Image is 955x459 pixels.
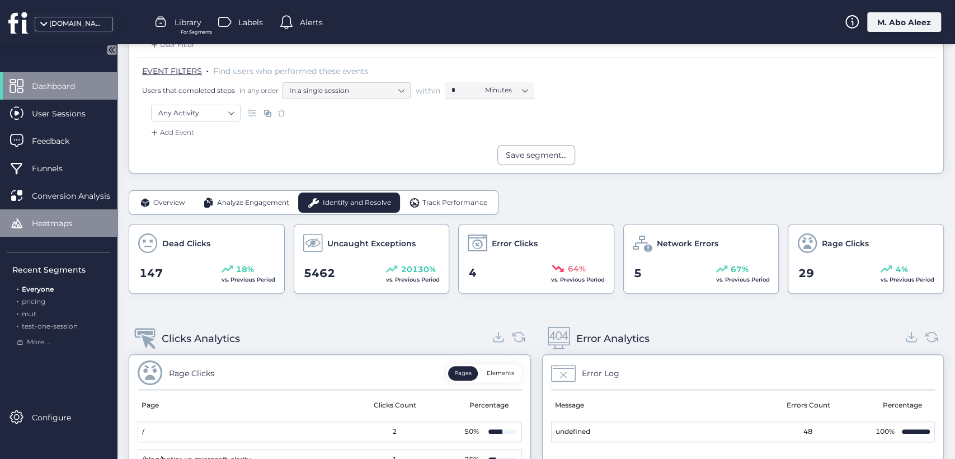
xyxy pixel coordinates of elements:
[657,237,718,250] span: Network Errors
[22,322,78,330] span: test-one-session
[32,190,127,202] span: Conversion Analysis
[392,427,397,437] span: 2
[469,264,477,282] span: 4
[217,198,289,208] span: Analyze Engagement
[22,297,45,306] span: pricing
[506,149,567,161] div: Save segment...
[330,390,460,421] mat-header-cell: Clicks Count
[551,276,605,283] span: vs. Previous Period
[22,285,54,293] span: Everyone
[492,237,538,250] span: Error Clicks
[300,16,323,29] span: Alerts
[881,276,934,283] span: vs. Previous Period
[821,237,868,250] span: Rage Clicks
[149,127,194,138] div: Add Event
[32,217,89,230] span: Heatmaps
[17,295,18,306] span: .
[798,265,814,282] span: 29
[582,367,619,380] div: Error Log
[460,427,483,437] div: 50%
[158,105,233,121] nz-select-item: Any Activity
[401,263,436,275] span: 20130%
[32,411,88,424] span: Configure
[49,18,105,29] div: [DOMAIN_NAME]
[485,82,528,99] nz-select-item: Minutes
[206,64,209,75] span: .
[238,16,263,29] span: Labels
[556,427,590,437] span: undefined
[22,310,36,318] span: mut
[633,265,641,282] span: 5
[803,427,812,437] span: 48
[138,390,330,421] mat-header-cell: Page
[416,85,440,96] span: within
[213,66,368,76] span: Find users who performed these events
[27,337,51,348] span: More ...
[139,265,163,282] span: 147
[716,276,769,283] span: vs. Previous Period
[237,86,279,95] span: in any order
[222,276,275,283] span: vs. Previous Period
[568,263,586,275] span: 64%
[32,135,86,147] span: Feedback
[323,198,391,208] span: Identify and Resolve
[289,82,403,99] nz-select-item: In a single session
[743,390,873,421] mat-header-cell: Errors Count
[142,66,202,76] span: EVENT FILTERS
[481,366,520,381] button: Elements
[327,237,416,250] span: Uncaught Exceptions
[386,276,440,283] span: vs. Previous Period
[175,16,201,29] span: Library
[448,366,478,381] button: Pages
[181,29,212,36] span: For Segments
[162,331,240,346] div: Clicks Analytics
[32,162,79,175] span: Funnels
[895,263,907,275] span: 4%
[149,39,195,50] div: User Filter
[551,390,743,421] mat-header-cell: Message
[304,265,335,282] span: 5462
[17,307,18,318] span: .
[142,86,235,95] span: Users that completed steps
[32,107,102,120] span: User Sessions
[12,264,110,276] div: Recent Segments
[32,80,92,92] span: Dashboard
[169,367,214,380] div: Rage Clicks
[874,427,896,437] div: 100%
[142,427,144,437] span: /
[162,237,210,250] span: Dead Clicks
[422,198,487,208] span: Track Performance
[236,263,254,275] span: 18%
[867,12,941,32] div: M. Abo Aleez
[153,198,185,208] span: Overview
[576,331,650,346] div: Error Analytics
[731,263,749,275] span: 67%
[17,320,18,330] span: .
[873,390,935,421] mat-header-cell: Percentage
[17,283,18,293] span: .
[460,390,522,421] mat-header-cell: Percentage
